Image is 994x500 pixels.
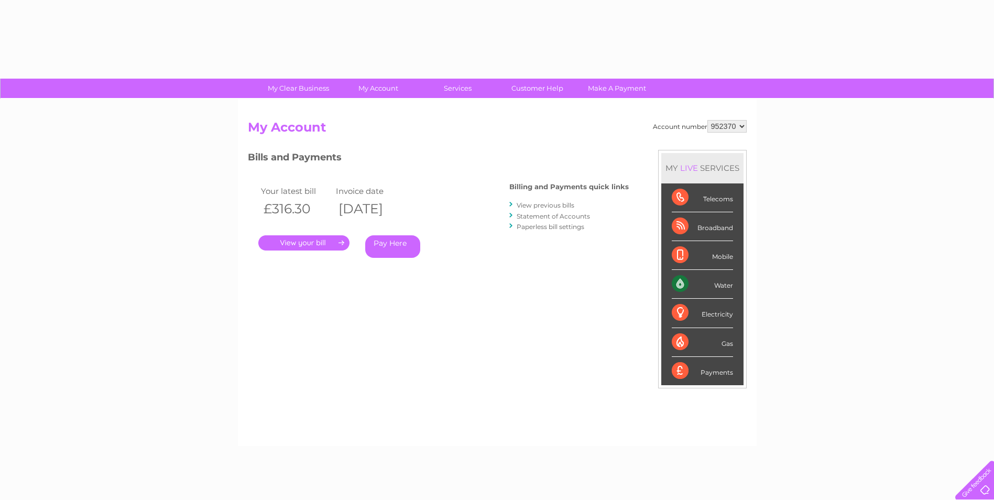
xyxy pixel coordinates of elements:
[248,120,747,140] h2: My Account
[517,223,584,231] a: Paperless bill settings
[653,120,747,133] div: Account number
[248,150,629,168] h3: Bills and Payments
[517,212,590,220] a: Statement of Accounts
[672,183,733,212] div: Telecoms
[258,184,334,198] td: Your latest bill
[672,299,733,328] div: Electricity
[494,79,581,98] a: Customer Help
[672,212,733,241] div: Broadband
[574,79,660,98] a: Make A Payment
[672,270,733,299] div: Water
[333,198,409,220] th: [DATE]
[678,163,700,173] div: LIVE
[509,183,629,191] h4: Billing and Payments quick links
[414,79,501,98] a: Services
[255,79,342,98] a: My Clear Business
[258,235,349,251] a: .
[661,153,744,183] div: MY SERVICES
[672,241,733,270] div: Mobile
[335,79,421,98] a: My Account
[517,201,574,209] a: View previous bills
[672,328,733,357] div: Gas
[365,235,420,258] a: Pay Here
[672,357,733,385] div: Payments
[258,198,334,220] th: £316.30
[333,184,409,198] td: Invoice date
